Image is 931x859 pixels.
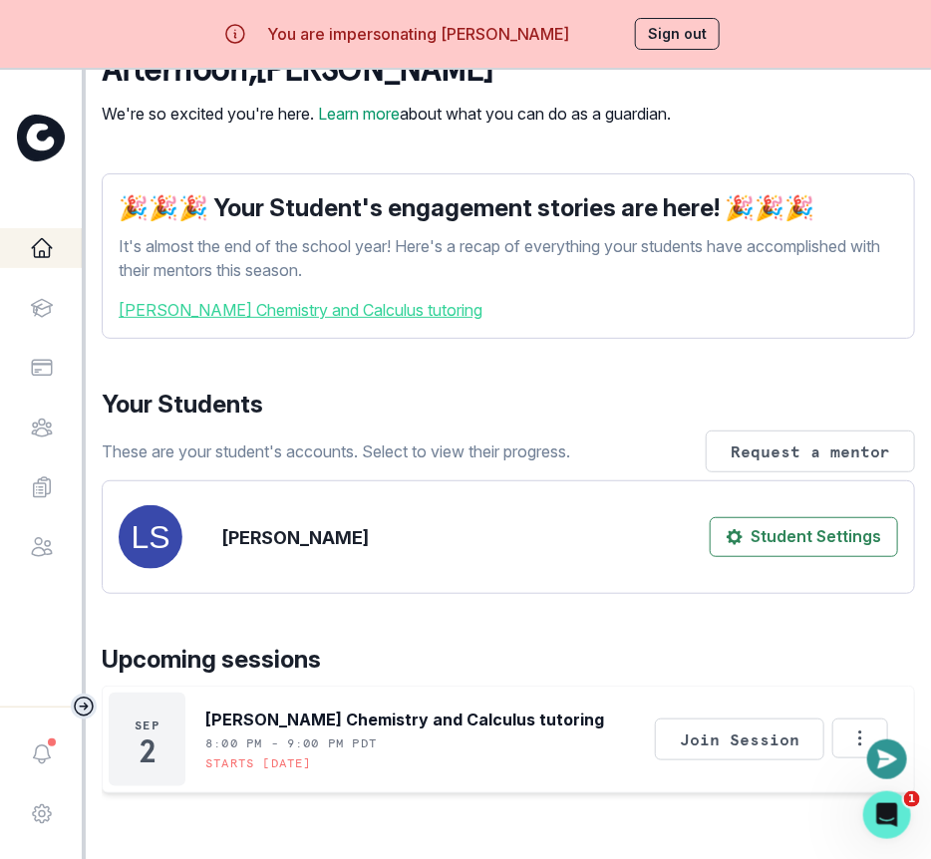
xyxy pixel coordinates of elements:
button: Sign out [635,18,720,50]
button: Open or close messaging widget [867,739,907,779]
p: Starts [DATE] [205,755,312,771]
button: Request a mentor [706,430,915,472]
p: Upcoming sessions [102,642,915,678]
button: Toggle sidebar [71,694,97,719]
p: 8:00 PM - 9:00 PM PDT [205,735,377,751]
img: Curious Cardinals Logo [17,115,65,161]
button: Options [832,718,888,758]
a: [PERSON_NAME] Chemistry and Calculus tutoring [119,298,898,322]
p: Sep [135,717,159,733]
button: Join Session [655,718,824,760]
p: [PERSON_NAME] Chemistry and Calculus tutoring [205,708,604,731]
p: These are your student's accounts. Select to view their progress. [102,439,570,463]
p: Your Students [102,387,915,423]
img: svg [119,505,182,569]
button: Student Settings [710,517,898,557]
iframe: Intercom live chat [863,791,911,839]
p: 🎉🎉🎉 Your Student's engagement stories are here! 🎉🎉🎉 [119,190,898,226]
p: You are impersonating [PERSON_NAME] [267,22,570,46]
p: We're so excited you're here. about what you can do as a guardian. [102,102,671,126]
p: 2 [140,741,155,761]
span: 1 [904,791,920,807]
a: Learn more [318,104,400,124]
p: It's almost the end of the school year! Here's a recap of everything your students have accomplis... [119,234,898,282]
p: [PERSON_NAME] [222,524,369,551]
p: afternoon , [PERSON_NAME] [102,50,671,90]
